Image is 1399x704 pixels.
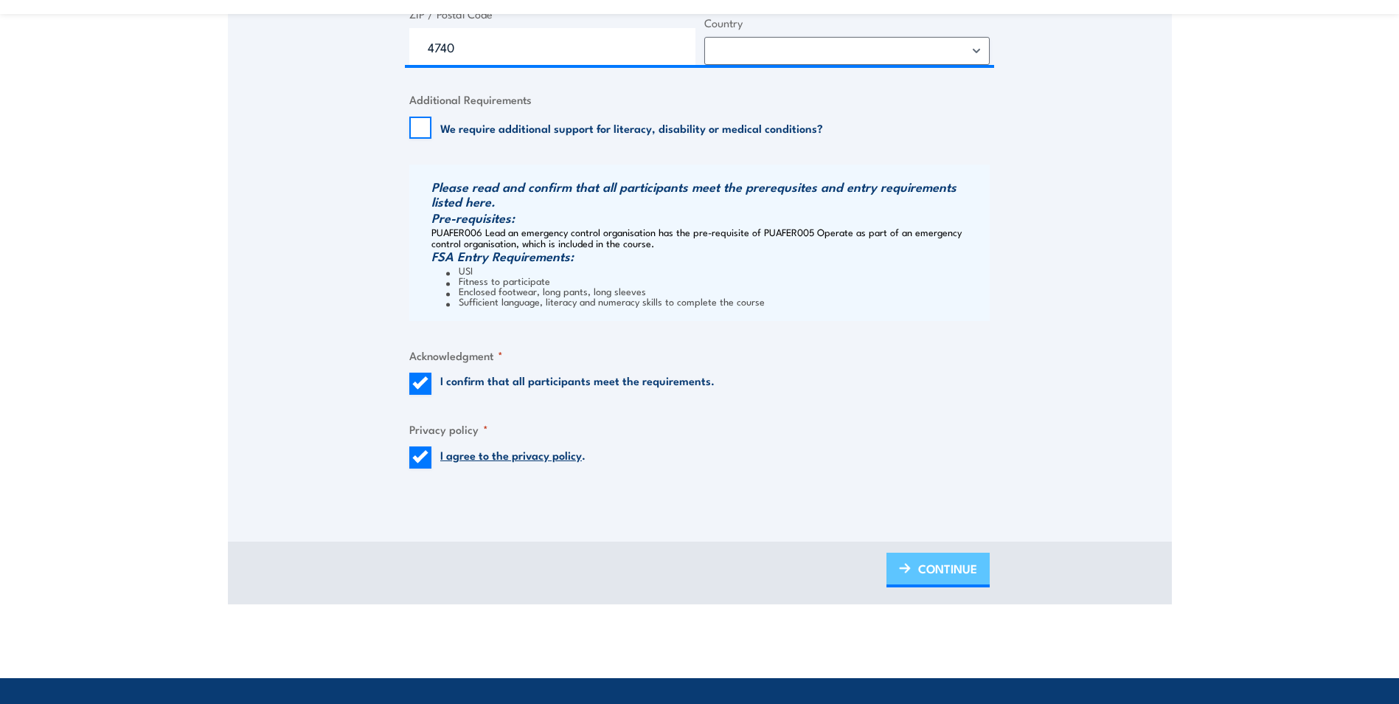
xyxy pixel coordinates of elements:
legend: Additional Requirements [409,91,532,108]
label: I confirm that all participants meet the requirements. [440,373,715,395]
li: USI [446,265,986,275]
a: I agree to the privacy policy [440,446,582,463]
label: Country [704,15,990,32]
h3: Pre-requisites: [431,210,986,225]
legend: Acknowledgment [409,347,503,364]
span: CONTINUE [918,549,977,588]
li: Fitness to participate [446,275,986,286]
h3: Please read and confirm that all participants meet the prerequsites and entry requirements listed... [431,179,986,209]
h3: FSA Entry Requirements: [431,249,986,263]
li: Sufficient language, literacy and numeracy skills to complete the course [446,296,986,306]
label: We require additional support for literacy, disability or medical conditions? [440,120,823,135]
li: Enclosed footwear, long pants, long sleeves [446,286,986,296]
label: . [440,446,586,469]
div: PUAFER006 Lead an emergency control organisation has the pre-requisite of PUAFER005 Operate as pa... [409,165,990,321]
legend: Privacy policy [409,421,488,438]
a: CONTINUE [886,553,990,587]
label: ZIP / Postal Code [409,6,695,23]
